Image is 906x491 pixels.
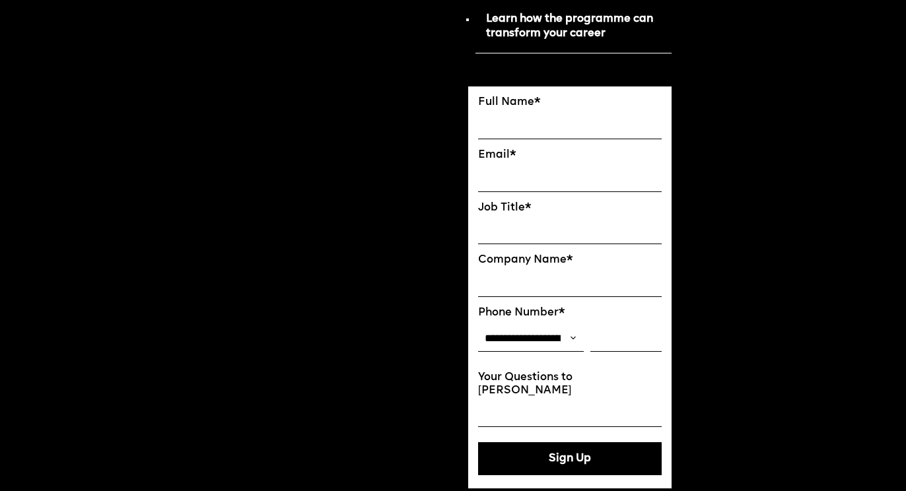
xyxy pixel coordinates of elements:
label: Email [478,149,662,162]
label: Phone Number [478,307,662,320]
label: Job Title [478,202,662,215]
strong: Learn how the programme can transform your career [486,14,653,38]
label: Your Questions to [PERSON_NAME] [478,372,662,398]
label: Company Name [478,254,662,267]
button: Sign Up [478,442,662,475]
label: Full Name [478,96,662,110]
